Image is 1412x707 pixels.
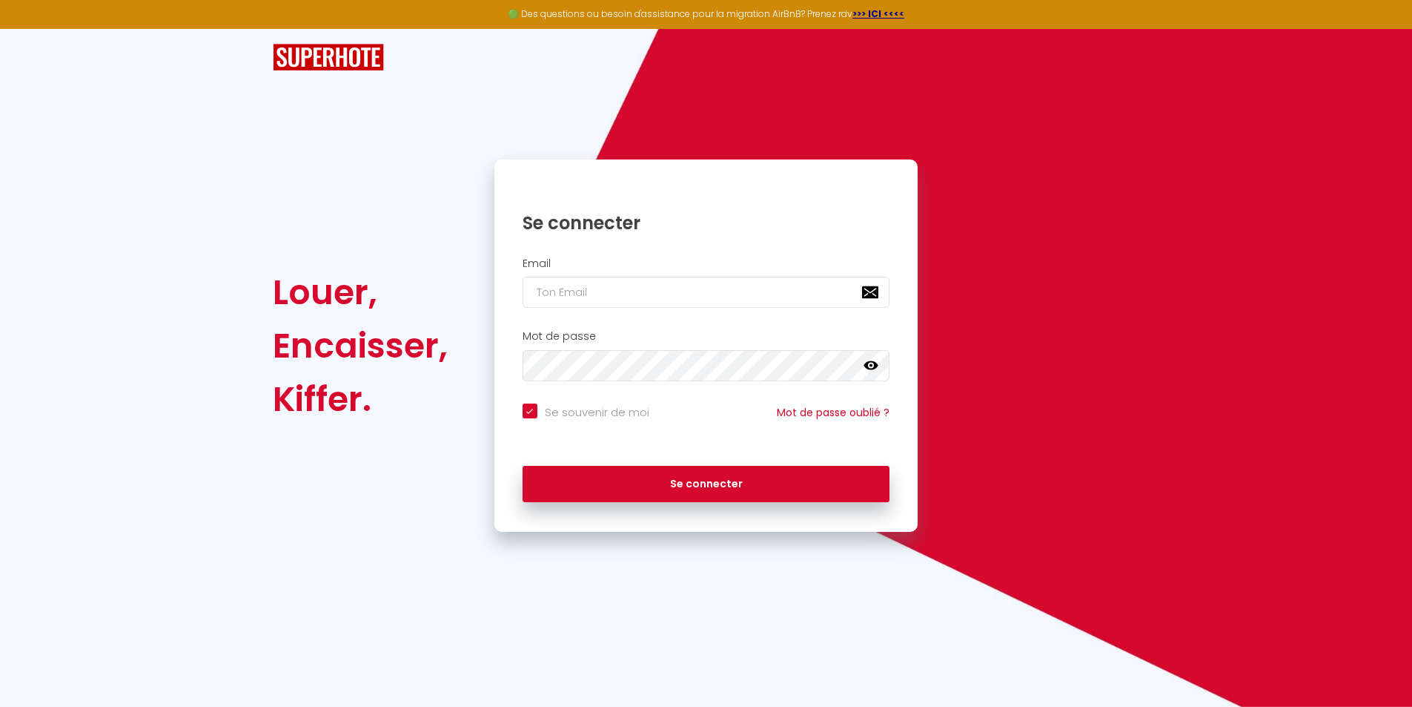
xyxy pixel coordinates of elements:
h1: Se connecter [523,211,890,234]
h2: Email [523,257,890,270]
a: >>> ICI <<<< [852,7,904,20]
h2: Mot de passe [523,330,890,343]
button: Se connecter [523,466,890,503]
div: Encaisser, [273,319,448,372]
div: Louer, [273,266,448,319]
a: Mot de passe oublié ? [777,405,889,420]
input: Ton Email [523,277,890,308]
div: Kiffer. [273,372,448,426]
img: SuperHote logo [273,44,384,71]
